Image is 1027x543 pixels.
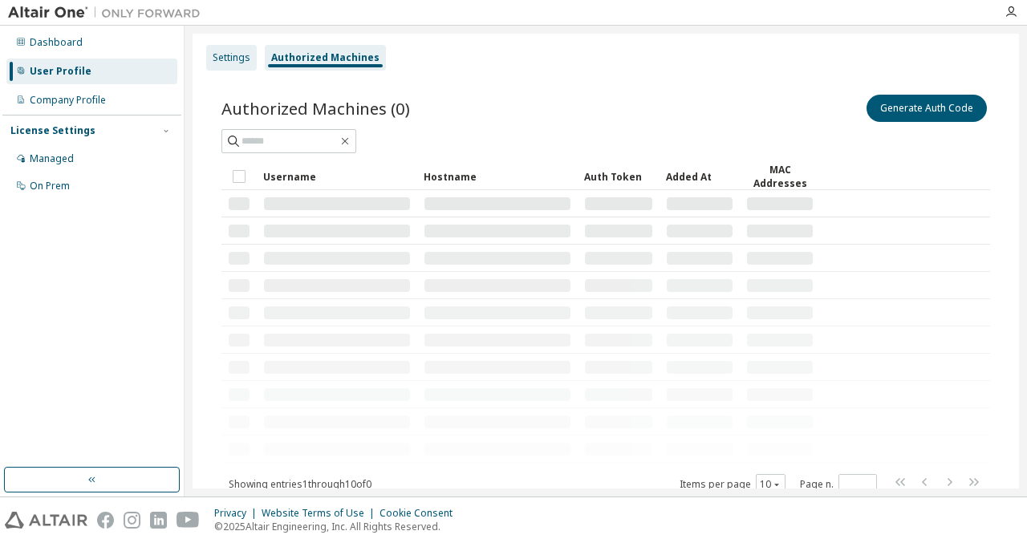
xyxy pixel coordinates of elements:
div: Managed [30,152,74,165]
div: User Profile [30,65,91,78]
div: On Prem [30,180,70,192]
span: Page n. [800,474,877,495]
div: Settings [213,51,250,64]
img: linkedin.svg [150,512,167,529]
button: 10 [760,478,781,491]
span: Items per page [680,474,785,495]
span: Showing entries 1 through 10 of 0 [229,477,371,491]
img: facebook.svg [97,512,114,529]
div: Hostname [424,164,571,189]
div: Dashboard [30,36,83,49]
div: Added At [666,164,733,189]
div: License Settings [10,124,95,137]
div: Username [263,164,411,189]
img: altair_logo.svg [5,512,87,529]
div: Company Profile [30,94,106,107]
img: Altair One [8,5,209,21]
p: © 2025 Altair Engineering, Inc. All Rights Reserved. [214,520,462,533]
span: Authorized Machines (0) [221,97,410,120]
img: instagram.svg [124,512,140,529]
img: youtube.svg [177,512,200,529]
button: Generate Auth Code [867,95,987,122]
div: MAC Addresses [746,163,814,190]
div: Authorized Machines [271,51,380,64]
div: Cookie Consent [380,507,462,520]
div: Website Terms of Use [262,507,380,520]
div: Auth Token [584,164,653,189]
div: Privacy [214,507,262,520]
